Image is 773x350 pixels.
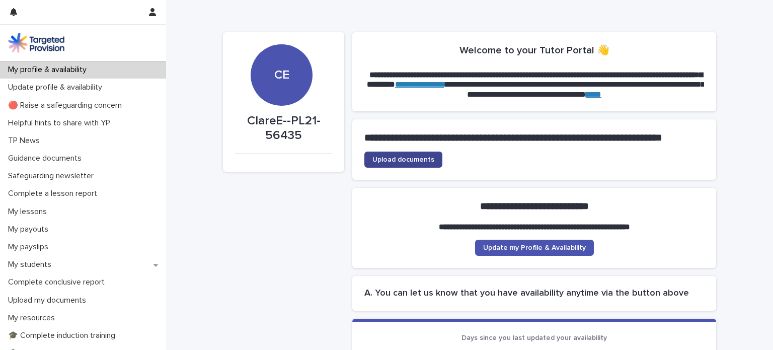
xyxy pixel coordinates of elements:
p: Safeguarding newsletter [4,171,102,181]
p: My profile & availability [4,65,95,75]
p: My resources [4,313,63,323]
p: Upload my documents [4,296,94,305]
p: Update profile & availability [4,83,110,92]
span: Upload documents [372,156,434,163]
p: My students [4,260,59,269]
p: 🎓 Complete induction training [4,331,123,340]
img: M5nRWzHhSzIhMunXDL62 [8,33,64,53]
p: Guidance documents [4,154,90,163]
a: Update my Profile & Availability [475,240,594,256]
span: Update my Profile & Availability [483,244,586,251]
h2: A. You can let us know that you have availability anytime via the button above [364,288,704,299]
div: CE [251,7,312,83]
p: 🔴 Raise a safeguarding concern [4,101,130,110]
span: Days since you last updated your availability [461,334,607,341]
p: My payouts [4,225,56,234]
p: Complete a lesson report [4,189,105,198]
p: Helpful hints to share with YP [4,118,118,128]
h2: Welcome to your Tutor Portal 👋 [459,44,609,56]
a: Upload documents [364,152,442,168]
p: My lessons [4,207,55,217]
p: Complete conclusive report [4,277,113,287]
p: ClareE--PL21-56435 [235,114,332,143]
p: My payslips [4,242,56,252]
p: TP News [4,136,48,146]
